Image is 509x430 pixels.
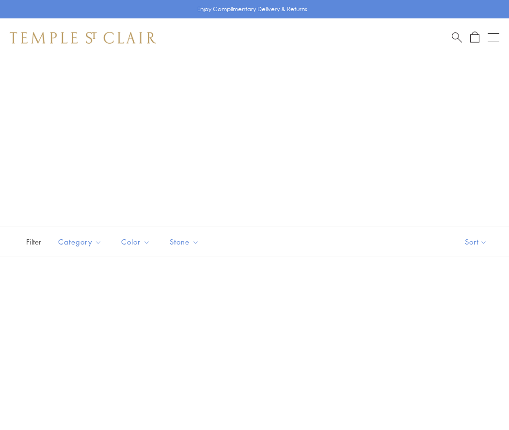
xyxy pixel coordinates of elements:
[51,231,109,253] button: Category
[10,32,156,44] img: Temple St. Clair
[443,227,509,257] button: Show sort by
[488,32,499,44] button: Open navigation
[114,231,158,253] button: Color
[452,31,462,44] a: Search
[197,4,307,14] p: Enjoy Complimentary Delivery & Returns
[162,231,207,253] button: Stone
[116,236,158,248] span: Color
[165,236,207,248] span: Stone
[470,31,479,44] a: Open Shopping Bag
[53,236,109,248] span: Category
